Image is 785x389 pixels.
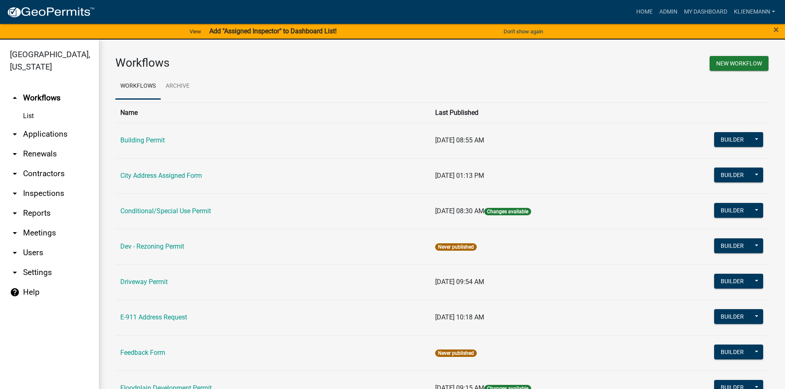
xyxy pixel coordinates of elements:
span: Changes available [484,208,531,215]
a: Driveway Permit [120,278,168,286]
button: Builder [714,274,750,289]
a: City Address Assigned Form [120,172,202,179]
button: Builder [714,238,750,253]
button: Don't show again [500,25,546,38]
i: arrow_drop_down [10,129,20,139]
th: Last Published [430,102,647,123]
span: Never published [435,349,477,357]
button: Builder [714,345,750,359]
i: arrow_drop_up [10,93,20,103]
a: Conditional/Special Use Permit [120,207,211,215]
i: arrow_drop_down [10,268,20,277]
button: Builder [714,168,750,182]
a: View [186,25,204,38]
span: [DATE] 08:30 AM [435,207,484,215]
span: [DATE] 08:55 AM [435,136,484,144]
span: Never published [435,243,477,251]
span: [DATE] 01:13 PM [435,172,484,179]
i: arrow_drop_down [10,149,20,159]
button: New Workflow [710,56,769,71]
i: arrow_drop_down [10,248,20,258]
th: Name [115,102,430,123]
i: help [10,287,20,297]
span: [DATE] 10:18 AM [435,313,484,321]
span: [DATE] 09:54 AM [435,278,484,286]
a: Building Permit [120,136,165,144]
a: Archive [161,73,194,100]
span: × [773,24,779,35]
strong: Add "Assigned Inspector" to Dashboard List! [209,27,337,35]
h3: Workflows [115,56,436,70]
i: arrow_drop_down [10,208,20,218]
a: Feedback Form [120,349,165,356]
i: arrow_drop_down [10,189,20,198]
a: Dev - Rezoning Permit [120,242,184,250]
a: klienemann [731,4,778,20]
a: E-911 Address Request [120,313,187,321]
a: Workflows [115,73,161,100]
a: Home [633,4,656,20]
a: My Dashboard [681,4,731,20]
i: arrow_drop_down [10,228,20,238]
a: Admin [656,4,681,20]
i: arrow_drop_down [10,169,20,179]
button: Builder [714,203,750,218]
button: Close [773,25,779,35]
button: Builder [714,309,750,324]
button: Builder [714,132,750,147]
